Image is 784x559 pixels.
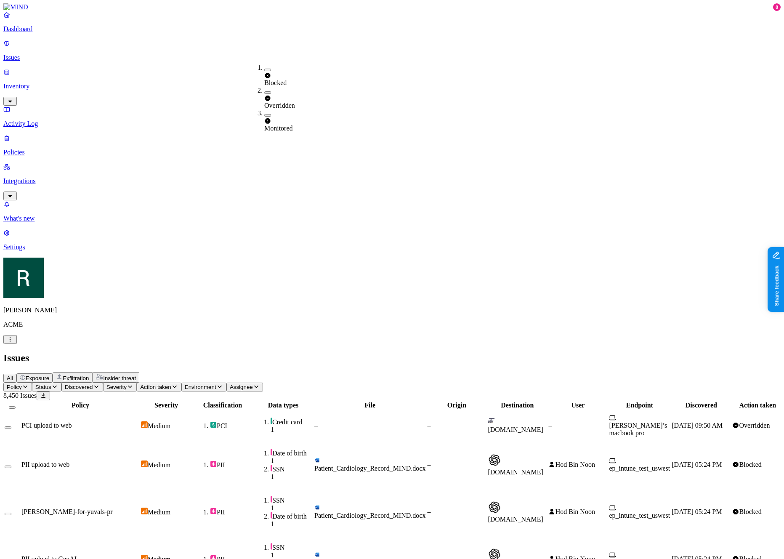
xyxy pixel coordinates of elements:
[739,508,762,515] span: Blocked
[26,375,49,381] span: Exposure
[271,551,313,559] div: 1
[314,458,320,463] img: microsoft-word
[141,421,148,428] img: severity-medium
[106,384,127,390] span: Severity
[271,426,313,434] div: 1
[141,508,148,514] img: severity-medium
[271,449,313,457] div: Date of birth
[488,418,494,424] img: book.elal.com favicon
[5,466,11,468] button: Select row
[271,418,313,426] div: Credit card
[609,402,670,409] div: Endpoint
[5,426,11,429] button: Select row
[488,516,543,523] span: [DOMAIN_NAME]
[141,402,191,409] div: Severity
[609,512,670,519] span: ep_intune_test_uswest
[488,402,547,409] div: Destination
[3,258,44,298] img: Ron Rabinovich
[3,215,781,222] p: What's new
[672,461,722,468] span: [DATE] 05:24 PM
[210,461,217,467] img: pii
[3,149,781,156] p: Policies
[609,422,667,437] span: [PERSON_NAME]’s macbook pro
[427,422,431,429] span: –
[230,384,253,390] span: Assignee
[488,468,543,476] span: [DOMAIN_NAME]
[264,79,287,86] span: Blocked
[672,508,722,515] span: [DATE] 05:24 PM
[271,418,272,424] img: pci-line
[271,457,313,465] div: 1
[148,508,170,516] span: Medium
[185,384,216,390] span: Environment
[427,461,431,468] span: –
[271,473,313,481] div: 1
[3,3,781,11] a: MIND
[63,375,89,381] span: Exfiltration
[193,402,252,409] div: Classification
[3,134,781,156] a: Policies
[3,54,781,61] p: Issues
[314,402,425,409] div: File
[548,402,607,409] div: User
[271,496,313,504] div: SSN
[271,465,313,473] div: SSN
[3,40,781,61] a: Issues
[427,402,486,409] div: Origin
[271,496,272,503] img: pii-line
[3,243,781,251] p: Settings
[3,306,781,314] p: [PERSON_NAME]
[3,3,28,11] img: MIND
[427,508,431,515] span: –
[314,552,320,557] img: microsoft-word
[555,461,595,468] span: Hod Bin Noon
[672,402,731,409] div: Discovered
[140,384,171,390] span: Action taken
[3,120,781,128] p: Activity Log
[271,543,313,551] div: SSN
[9,406,16,409] button: Select all
[21,402,139,409] div: Policy
[314,505,320,510] img: microsoft-word
[732,402,783,409] div: Action taken
[548,422,552,429] span: –
[3,200,781,222] a: What's new
[555,508,595,515] span: Hod Bin Noon
[314,465,425,472] span: Patient_Cardiology_Record_MIND.docx
[254,402,313,409] div: Data types
[3,229,781,251] a: Settings
[210,508,217,514] img: pii
[271,520,313,528] div: 1
[210,421,217,428] img: pci
[672,422,723,429] span: [DATE] 09:50 AM
[148,461,170,468] span: Medium
[148,422,170,429] span: Medium
[488,426,543,433] span: [DOMAIN_NAME]
[271,543,272,550] img: pii-line
[3,163,781,199] a: Integrations
[3,83,781,90] p: Inventory
[314,422,318,429] span: –
[21,422,72,429] span: PCI upload to web
[3,106,781,128] a: Activity Log
[3,321,781,328] p: ACME
[739,461,762,468] span: Blocked
[210,421,252,430] div: PCI
[3,392,37,399] span: 8,450 Issues
[3,25,781,33] p: Dashboard
[271,449,272,455] img: pii-line
[271,512,272,519] img: pii-line
[264,125,293,132] span: Monitored
[21,508,113,515] span: [PERSON_NAME]-for-yuvals-pr
[7,384,22,390] span: Policy
[3,177,781,185] p: Integrations
[609,465,670,472] span: ep_intune_test_uswest
[210,508,252,516] div: PII
[739,422,770,429] span: Overridden
[65,384,93,390] span: Discovered
[103,375,136,381] span: Insider threat
[3,352,781,364] h2: Issues
[271,512,313,520] div: Date of birth
[271,465,272,471] img: pii-line
[141,461,148,467] img: severity-medium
